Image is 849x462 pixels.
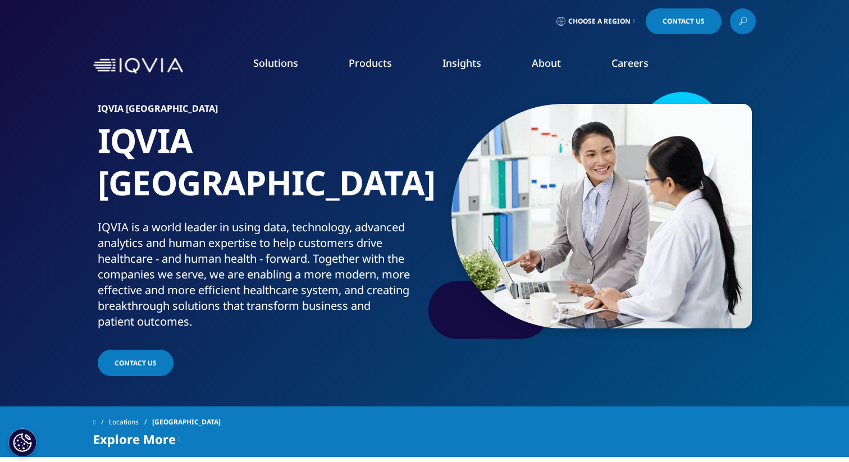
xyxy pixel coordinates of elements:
[442,56,481,70] a: Insights
[152,412,221,432] span: [GEOGRAPHIC_DATA]
[646,8,722,34] a: Contact Us
[611,56,649,70] a: Careers
[93,58,183,74] img: IQVIA Healthcare Information Technology and Pharma Clinical Research Company
[8,428,36,456] button: Cookies Settings
[98,104,421,120] h6: IQVIA [GEOGRAPHIC_DATA]
[349,56,392,70] a: Products
[532,56,561,70] a: About
[663,18,705,25] span: Contact Us
[451,104,752,328] img: 874_businesswoman-meeting-with-medical-scientist.jpg
[188,39,756,92] nav: Primary
[568,17,631,26] span: Choose a Region
[109,412,152,432] a: Locations
[115,358,157,368] span: CONTACT US
[93,432,176,446] span: Explore More
[253,56,298,70] a: Solutions
[98,350,174,376] a: CONTACT US
[98,120,421,219] h1: IQVIA [GEOGRAPHIC_DATA]
[98,219,421,330] div: IQVIA is a world leader in using data, technology, advanced analytics and human expertise to help...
